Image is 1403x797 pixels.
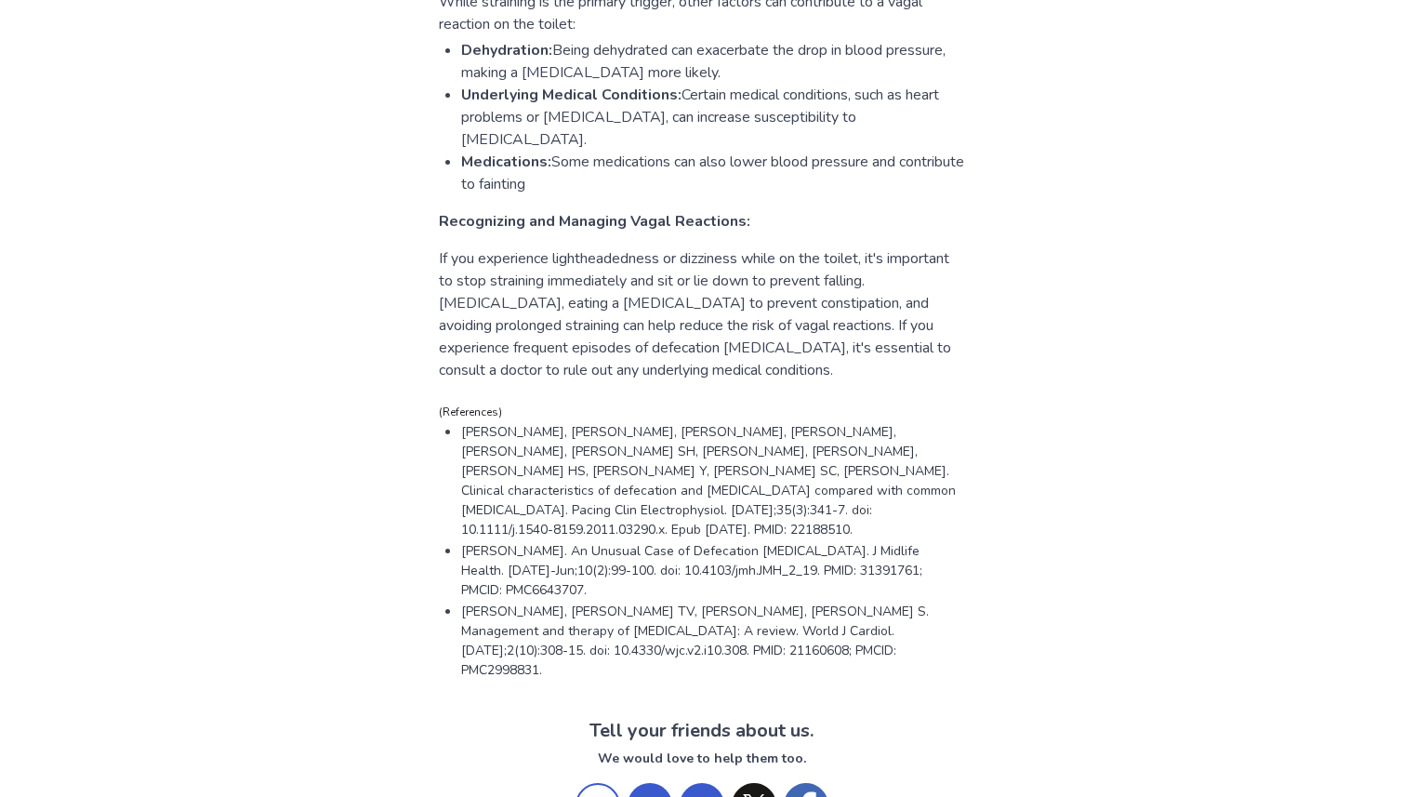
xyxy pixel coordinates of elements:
p: [PERSON_NAME], [PERSON_NAME] TV, [PERSON_NAME], [PERSON_NAME] S. Management and therapy of [MEDIC... [461,602,964,680]
strong: Medications: [461,152,551,172]
li: Certain medical conditions, such as heart problems or [MEDICAL_DATA], can increase susceptibility... [461,84,964,151]
li: Being dehydrated can exacerbate the drop in blood pressure, making a [MEDICAL_DATA] more likely. [461,39,964,84]
strong: Dehydration: [461,40,552,60]
strong: Underlying Medical Conditions: [461,85,682,105]
p: If you experience lightheadedness or dizziness while on the toilet, it's important to stop strain... [439,247,964,381]
p: [PERSON_NAME], [PERSON_NAME], [PERSON_NAME], [PERSON_NAME], [PERSON_NAME], [PERSON_NAME] SH, [PER... [461,422,964,539]
p: We would love to help them too. [420,749,983,768]
h3: Recognizing and Managing Vagal Reactions: [439,210,964,232]
li: Some medications can also lower blood pressure and contribute to fainting [461,151,964,195]
p: (References) [439,404,964,420]
h2: Tell your friends about us. [420,717,983,745]
p: [PERSON_NAME]. An Unusual Case of Defecation [MEDICAL_DATA]. J Midlife Health. [DATE]-Jun;10(2):9... [461,541,964,600]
